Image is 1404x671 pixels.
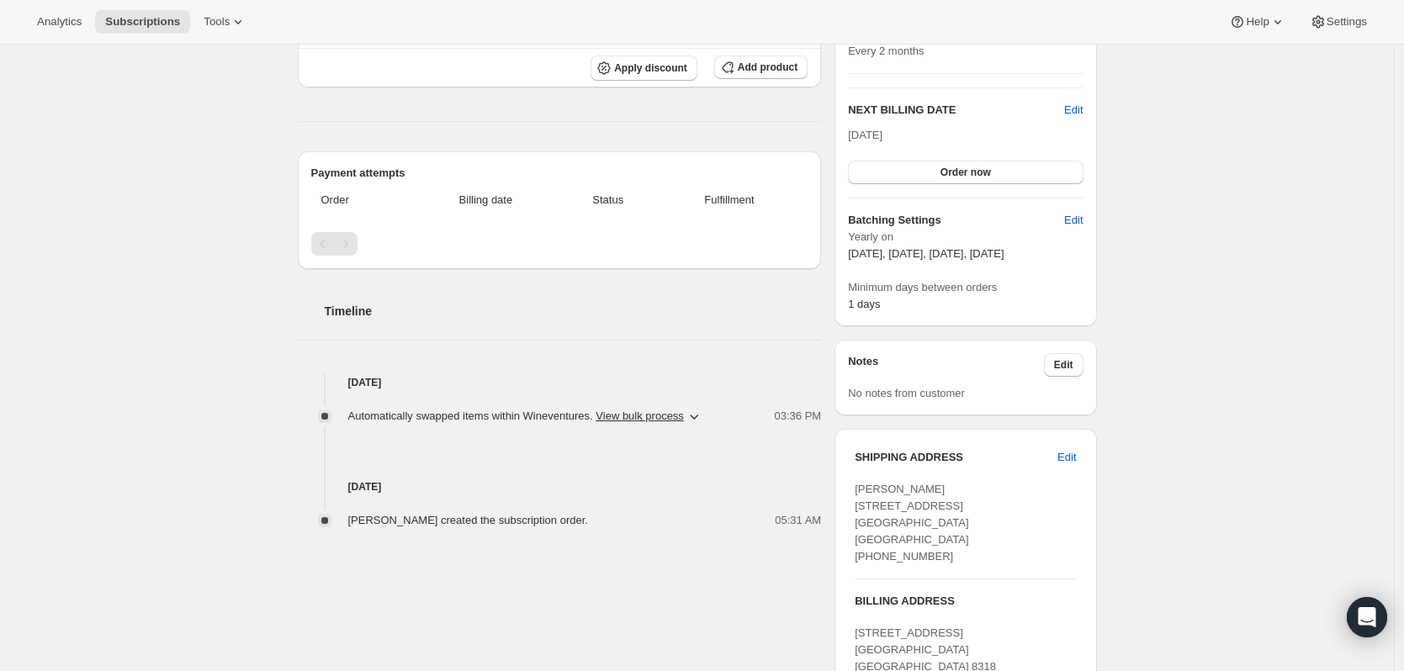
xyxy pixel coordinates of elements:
[348,514,588,526] span: [PERSON_NAME] created the subscription order.
[591,55,697,81] button: Apply discount
[1044,353,1083,377] button: Edit
[193,10,257,34] button: Tools
[855,449,1057,466] h3: SHIPPING ADDRESS
[775,408,822,425] span: 03:36 PM
[848,247,1004,260] span: [DATE], [DATE], [DATE], [DATE]
[95,10,190,34] button: Subscriptions
[848,279,1083,296] span: Minimum days between orders
[1219,10,1295,34] button: Help
[855,483,968,563] span: [PERSON_NAME] [STREET_ADDRESS] [GEOGRAPHIC_DATA] [GEOGRAPHIC_DATA] [PHONE_NUMBER]
[27,10,92,34] button: Analytics
[298,478,822,495] h4: [DATE]
[848,129,882,141] span: [DATE]
[848,387,965,399] span: No notes from customer
[848,229,1083,246] span: Yearly on
[855,593,1076,610] h3: BILLING ADDRESS
[37,15,82,29] span: Analytics
[848,212,1064,229] h6: Batching Settings
[1064,102,1083,119] button: Edit
[940,166,991,179] span: Order now
[596,409,684,422] button: View bulk process
[1347,597,1387,637] div: Open Intercom Messenger
[338,403,713,430] button: Automatically swapped items within Wineventures. View bulk process
[848,298,880,310] span: 1 days
[714,55,808,79] button: Add product
[661,192,797,209] span: Fulfillment
[565,192,651,209] span: Status
[348,408,684,425] span: Automatically swapped items within Wineventures .
[311,232,808,256] nav: Pagination
[311,182,412,219] th: Order
[1300,10,1377,34] button: Settings
[775,512,821,529] span: 05:31 AM
[416,192,555,209] span: Billing date
[204,15,230,29] span: Tools
[848,102,1064,119] h2: NEXT BILLING DATE
[848,45,924,57] span: Every 2 months
[311,165,808,182] h2: Payment attempts
[1327,15,1367,29] span: Settings
[1054,207,1093,234] button: Edit
[1246,15,1269,29] span: Help
[738,61,797,74] span: Add product
[1064,212,1083,229] span: Edit
[1047,444,1086,471] button: Edit
[1057,449,1076,466] span: Edit
[298,374,822,391] h4: [DATE]
[848,161,1083,184] button: Order now
[325,303,822,320] h2: Timeline
[1054,358,1073,372] span: Edit
[848,353,1044,377] h3: Notes
[614,61,687,75] span: Apply discount
[105,15,180,29] span: Subscriptions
